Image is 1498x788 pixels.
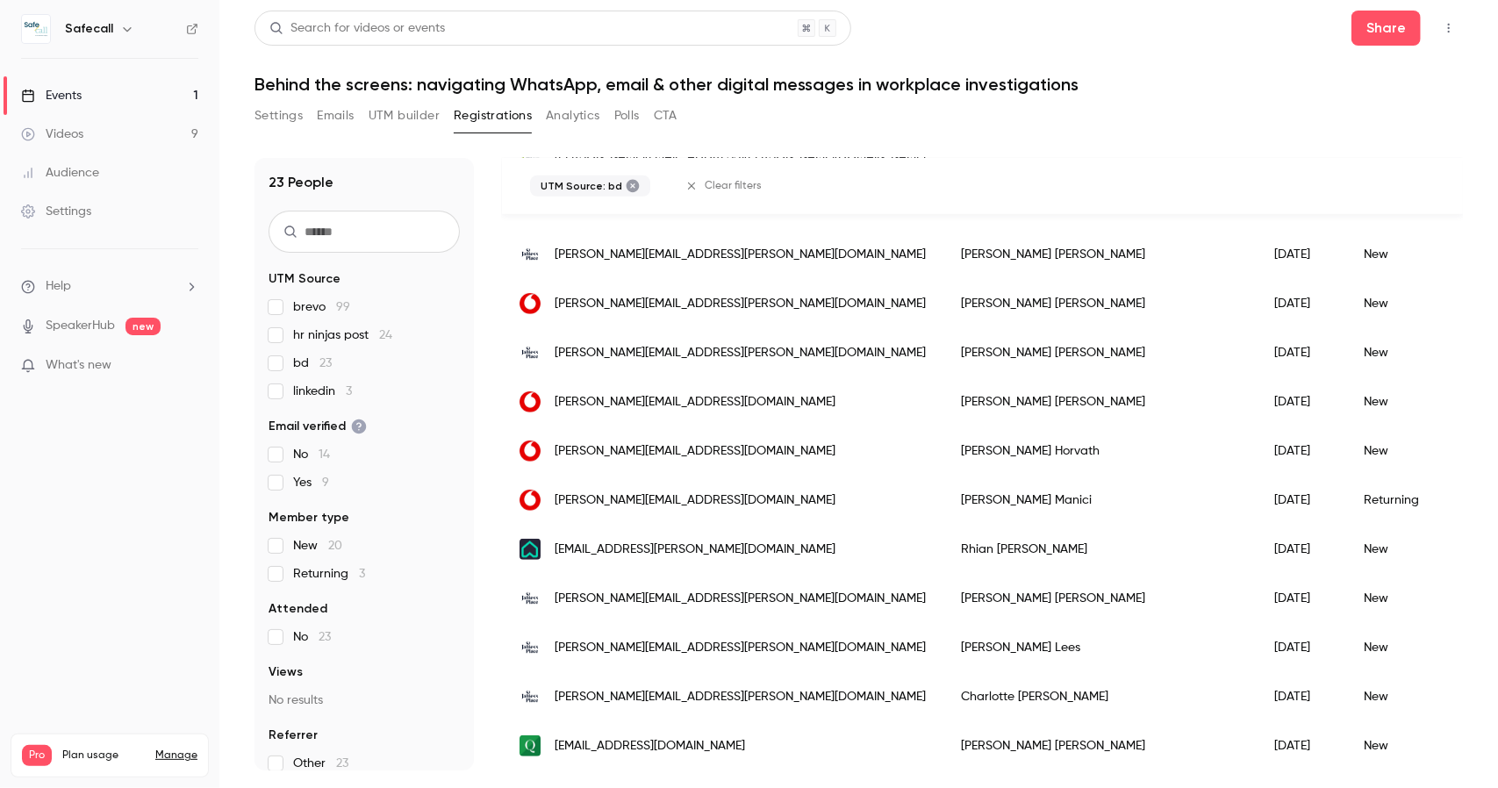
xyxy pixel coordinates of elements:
span: What's new [46,356,111,375]
span: [PERSON_NAME][EMAIL_ADDRESS][PERSON_NAME][DOMAIN_NAME] [555,295,926,313]
button: Polls [614,102,640,130]
div: Audience [21,164,99,182]
section: facet-groups [269,270,460,772]
h1: Behind the screens: navigating WhatsApp, email & other digital messages in workplace investigations [254,74,1463,95]
img: rightmove.co.uk [520,539,541,560]
span: Views [269,663,303,681]
span: [PERSON_NAME][EMAIL_ADDRESS][PERSON_NAME][DOMAIN_NAME] [555,688,926,706]
span: No [293,446,330,463]
div: [PERSON_NAME] [PERSON_NAME] [943,377,1257,426]
button: Clear filters [678,172,772,200]
img: sjp.co.uk [520,345,541,361]
div: New [1346,525,1457,574]
h6: Safecall [65,20,113,38]
span: [PERSON_NAME][EMAIL_ADDRESS][DOMAIN_NAME] [555,393,835,412]
img: Safecall [22,15,50,43]
div: New [1346,230,1457,279]
div: [PERSON_NAME] [PERSON_NAME] [943,574,1257,623]
iframe: Noticeable Trigger [177,358,198,374]
img: quilter.com [520,735,541,756]
div: [DATE] [1257,426,1346,476]
span: UTM Source [269,270,340,288]
img: sjp.co.uk [520,689,541,705]
span: Other [293,755,348,772]
span: [PERSON_NAME][EMAIL_ADDRESS][PERSON_NAME][DOMAIN_NAME] [555,246,926,264]
img: sjp.co.uk [520,640,541,655]
span: linkedin [293,383,352,400]
button: Settings [254,102,303,130]
span: bd [293,355,332,372]
div: Charlotte [PERSON_NAME] [943,672,1257,721]
span: Member type [269,509,349,527]
li: help-dropdown-opener [21,277,198,296]
div: Settings [21,203,91,220]
div: New [1346,328,1457,377]
p: No results [269,691,460,709]
span: 14 [319,448,330,461]
span: Plan usage [62,749,145,763]
div: [PERSON_NAME] Manici [943,476,1257,525]
div: [PERSON_NAME] Horvath [943,426,1257,476]
img: sjp.co.uk [520,591,541,606]
div: Returning [1346,476,1457,525]
span: 99 [336,301,350,313]
div: [DATE] [1257,525,1346,574]
div: New [1346,721,1457,770]
span: UTM Source: bd [541,179,622,193]
span: [PERSON_NAME][EMAIL_ADDRESS][PERSON_NAME][DOMAIN_NAME] [555,344,926,362]
a: Manage [155,749,197,763]
div: New [1346,426,1457,476]
h1: 23 People [269,172,333,193]
div: [DATE] [1257,377,1346,426]
button: Remove "bd" from selected "UTM Source" filter [626,179,640,193]
span: new [125,318,161,335]
span: Email verified [269,418,367,435]
div: New [1346,672,1457,721]
span: Returning [293,565,365,583]
button: Analytics [546,102,600,130]
span: 23 [319,631,331,643]
span: brevo [293,298,350,316]
div: [DATE] [1257,623,1346,672]
img: vodafone.com [520,441,541,462]
img: vodafone.com [520,293,541,314]
button: Share [1351,11,1421,46]
div: [DATE] [1257,328,1346,377]
span: [EMAIL_ADDRESS][PERSON_NAME][DOMAIN_NAME] [555,541,835,559]
img: vodafone.com [520,490,541,511]
div: New [1346,623,1457,672]
span: [PERSON_NAME][EMAIL_ADDRESS][PERSON_NAME][DOMAIN_NAME] [555,590,926,608]
span: 20 [328,540,342,552]
button: Emails [317,102,354,130]
span: Referrer [269,727,318,744]
span: 24 [379,329,392,341]
div: [DATE] [1257,574,1346,623]
button: UTM builder [369,102,440,130]
div: New [1346,377,1457,426]
div: [DATE] [1257,279,1346,328]
div: Rhian [PERSON_NAME] [943,525,1257,574]
img: vodafone.com [520,391,541,412]
span: 3 [359,568,365,580]
div: [PERSON_NAME] Lees [943,623,1257,672]
span: Help [46,277,71,296]
span: 23 [336,757,348,770]
div: [PERSON_NAME] [PERSON_NAME] [943,721,1257,770]
div: New [1346,574,1457,623]
div: [DATE] [1257,476,1346,525]
div: [PERSON_NAME] [PERSON_NAME] [943,230,1257,279]
span: [PERSON_NAME][EMAIL_ADDRESS][PERSON_NAME][DOMAIN_NAME] [555,639,926,657]
div: New [1346,279,1457,328]
div: Videos [21,125,83,143]
span: New [293,537,342,555]
div: [PERSON_NAME] [PERSON_NAME] [943,279,1257,328]
span: No [293,628,331,646]
span: hr ninjas post [293,326,392,344]
span: Attended [269,600,327,618]
span: [PERSON_NAME][EMAIL_ADDRESS][DOMAIN_NAME] [555,491,835,510]
img: sjp.co.uk [520,247,541,262]
div: [PERSON_NAME] [PERSON_NAME] [943,328,1257,377]
span: Yes [293,474,329,491]
span: [EMAIL_ADDRESS][DOMAIN_NAME] [555,737,745,756]
div: Events [21,87,82,104]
